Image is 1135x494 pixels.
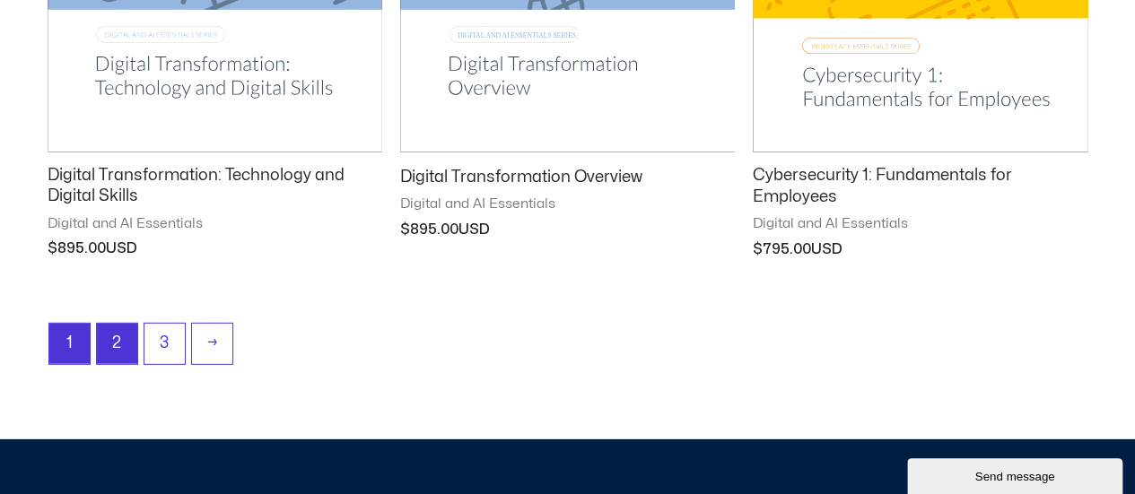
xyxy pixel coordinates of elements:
span: $ [753,242,763,256]
h2: Digital Transformation Overview [400,167,735,187]
a: Page 2 [97,324,137,364]
span: Digital and AI Essentials [400,195,735,213]
nav: Product Pagination [48,323,1088,374]
a: Cybersecurity 1: Fundamentals for Employees [753,165,1087,215]
h2: Digital Transformation: Technology and Digital Skills [48,165,382,207]
h2: Cybersecurity 1: Fundamentals for Employees [753,165,1087,207]
a: Digital Transformation Overview [400,167,735,195]
bdi: 895.00 [48,241,106,256]
span: Page 1 [49,324,90,364]
a: Digital Transformation: Technology and Digital Skills [48,165,382,215]
a: Page 3 [144,324,185,364]
span: $ [48,241,57,256]
bdi: 895.00 [400,222,458,237]
span: Digital and AI Essentials [48,215,382,233]
iframe: chat widget [907,455,1126,494]
a: → [192,324,232,364]
span: $ [400,222,410,237]
bdi: 795.00 [753,242,811,256]
span: Digital and AI Essentials [753,215,1087,233]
